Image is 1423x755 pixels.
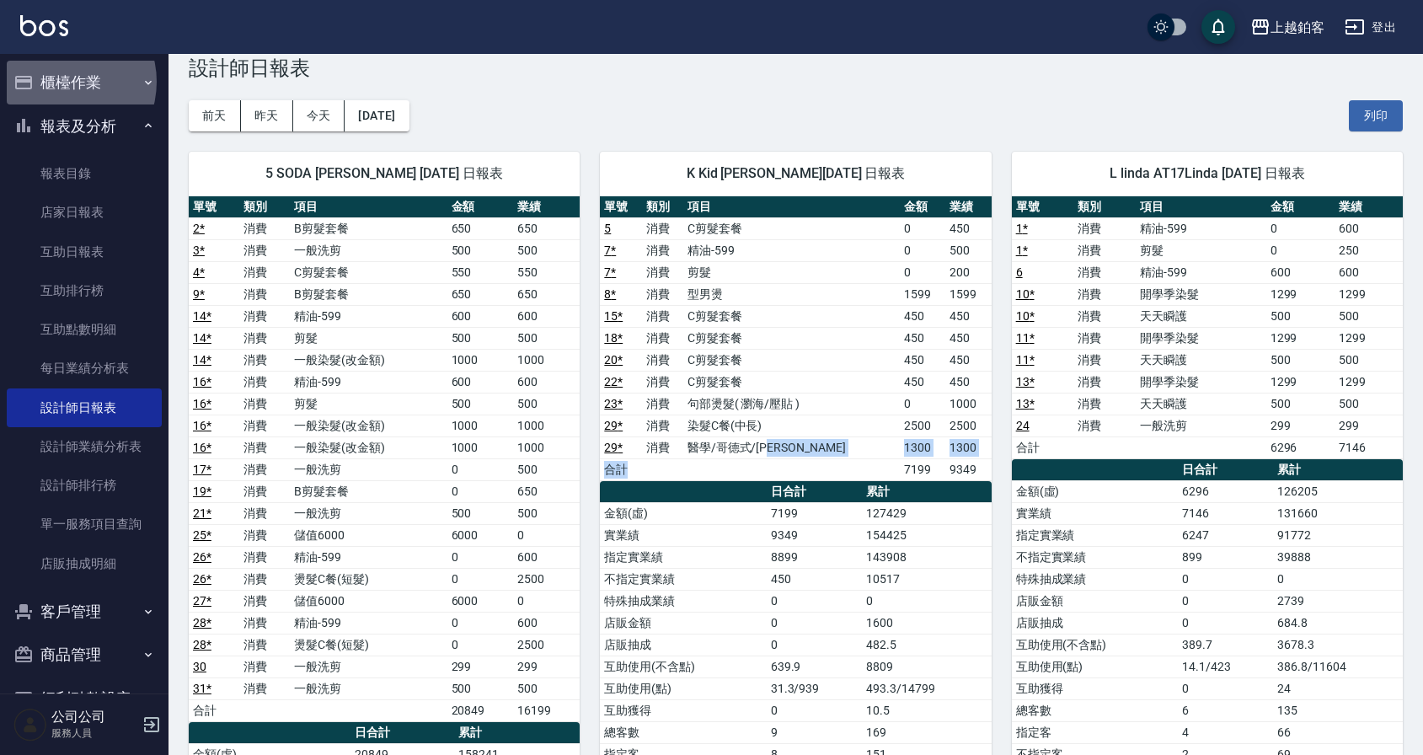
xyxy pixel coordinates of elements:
[239,436,290,458] td: 消費
[1073,305,1136,327] td: 消費
[290,217,447,239] td: B剪髮套餐
[513,349,580,371] td: 1000
[1136,371,1266,393] td: 開學季染髮
[1178,524,1273,546] td: 6247
[1032,165,1383,182] span: L linda AT17Linda [DATE] 日報表
[239,502,290,524] td: 消費
[1178,656,1273,677] td: 14.1/423
[683,261,900,283] td: 剪髮
[862,481,992,503] th: 累計
[239,677,290,699] td: 消費
[239,371,290,393] td: 消費
[513,305,580,327] td: 600
[1273,677,1403,699] td: 24
[900,415,945,436] td: 2500
[862,524,992,546] td: 154425
[1335,436,1403,458] td: 7146
[945,415,991,436] td: 2500
[600,699,766,721] td: 互助獲得
[1273,459,1403,481] th: 累計
[290,371,447,393] td: 精油-599
[290,305,447,327] td: 精油-599
[683,349,900,371] td: C剪髮套餐
[1335,239,1403,261] td: 250
[239,415,290,436] td: 消費
[1178,677,1273,699] td: 0
[290,546,447,568] td: 精油-599
[7,544,162,583] a: 店販抽成明細
[290,327,447,349] td: 剪髮
[513,568,580,590] td: 2500
[447,699,514,721] td: 20849
[600,612,766,634] td: 店販金額
[193,660,206,673] a: 30
[290,590,447,612] td: 儲值6000
[683,371,900,393] td: C剪髮套餐
[447,634,514,656] td: 0
[1273,612,1403,634] td: 684.8
[7,633,162,677] button: 商品管理
[1273,634,1403,656] td: 3678.3
[447,502,514,524] td: 500
[642,371,683,393] td: 消費
[1012,612,1178,634] td: 店販抽成
[600,546,766,568] td: 指定實業績
[7,61,162,104] button: 櫃檯作業
[1335,349,1403,371] td: 500
[900,393,945,415] td: 0
[239,656,290,677] td: 消費
[513,239,580,261] td: 500
[683,393,900,415] td: 句部燙髮( 瀏海/壓貼 )
[767,502,862,524] td: 7199
[513,480,580,502] td: 650
[1266,283,1335,305] td: 1299
[239,590,290,612] td: 消費
[447,480,514,502] td: 0
[862,590,992,612] td: 0
[1266,261,1335,283] td: 600
[600,458,641,480] td: 合計
[1178,459,1273,481] th: 日合計
[1266,393,1335,415] td: 500
[1178,502,1273,524] td: 7146
[1178,568,1273,590] td: 0
[642,217,683,239] td: 消費
[1335,217,1403,239] td: 600
[447,283,514,305] td: 650
[239,327,290,349] td: 消費
[239,217,290,239] td: 消費
[447,349,514,371] td: 1000
[945,239,991,261] td: 500
[447,305,514,327] td: 600
[862,612,992,634] td: 1600
[513,415,580,436] td: 1000
[447,415,514,436] td: 1000
[945,371,991,393] td: 450
[945,305,991,327] td: 450
[600,196,991,481] table: a dense table
[1266,305,1335,327] td: 500
[239,458,290,480] td: 消費
[862,546,992,568] td: 143908
[447,436,514,458] td: 1000
[945,217,991,239] td: 450
[862,677,992,699] td: 493.3/14799
[7,233,162,271] a: 互助日報表
[604,222,611,235] a: 5
[1012,436,1074,458] td: 合計
[900,371,945,393] td: 450
[290,415,447,436] td: 一般染髮(改金額)
[620,165,971,182] span: K Kid [PERSON_NAME][DATE] 日報表
[447,590,514,612] td: 6000
[1012,656,1178,677] td: 互助使用(點)
[1266,327,1335,349] td: 1299
[1012,196,1403,459] table: a dense table
[862,656,992,677] td: 8809
[239,349,290,371] td: 消費
[1178,546,1273,568] td: 899
[13,708,47,742] img: Person
[767,546,862,568] td: 8899
[1073,261,1136,283] td: 消費
[51,726,137,741] p: 服務人員
[767,656,862,677] td: 639.9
